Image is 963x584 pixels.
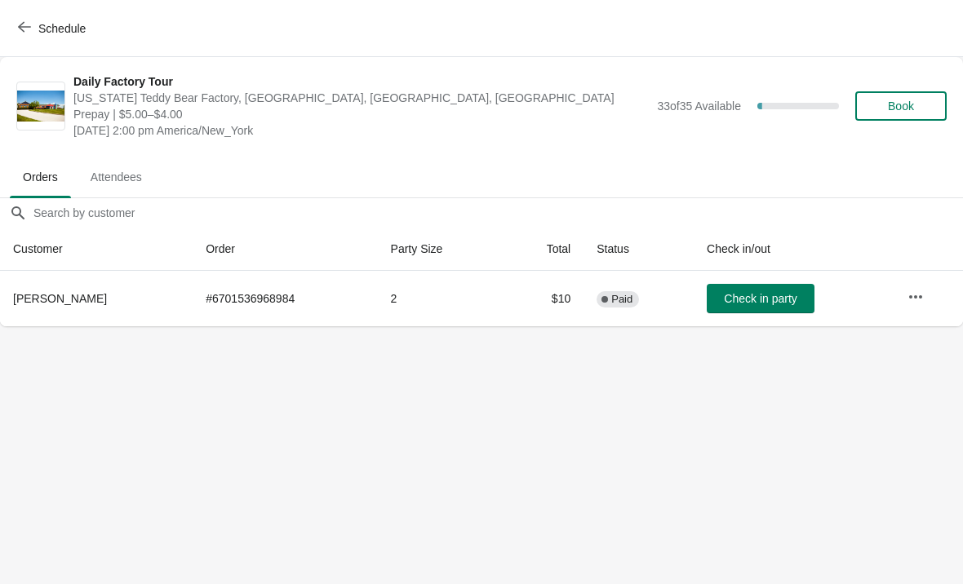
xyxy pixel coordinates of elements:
[73,106,649,122] span: Prepay | $5.00–$4.00
[17,91,64,122] img: Daily Factory Tour
[611,293,632,306] span: Paid
[8,14,99,43] button: Schedule
[73,122,649,139] span: [DATE] 2:00 pm America/New_York
[13,292,107,305] span: [PERSON_NAME]
[378,228,504,271] th: Party Size
[10,162,71,192] span: Orders
[193,228,377,271] th: Order
[657,100,741,113] span: 33 of 35 Available
[707,284,814,313] button: Check in party
[855,91,947,121] button: Book
[503,271,584,326] td: $10
[888,100,914,113] span: Book
[38,22,86,35] span: Schedule
[73,73,649,90] span: Daily Factory Tour
[33,198,963,228] input: Search by customer
[78,162,155,192] span: Attendees
[694,228,894,271] th: Check in/out
[193,271,377,326] td: # 6701536968984
[724,292,797,305] span: Check in party
[584,228,694,271] th: Status
[503,228,584,271] th: Total
[378,271,504,326] td: 2
[73,90,649,106] span: [US_STATE] Teddy Bear Factory, [GEOGRAPHIC_DATA], [GEOGRAPHIC_DATA], [GEOGRAPHIC_DATA]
